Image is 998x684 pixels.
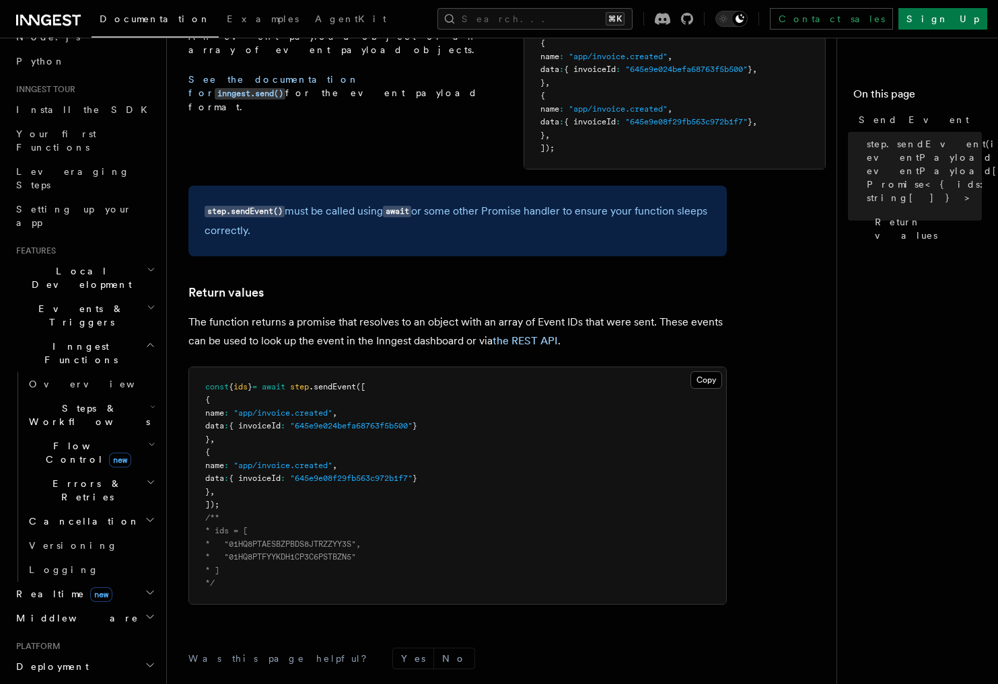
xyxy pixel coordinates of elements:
span: , [210,487,215,496]
span: } [540,130,545,140]
code: inngest.send() [215,88,285,100]
button: Yes [393,648,433,669]
span: "645e9e08f29fb563c972b1f7" [625,117,748,126]
span: Middleware [11,611,139,625]
span: Return values [875,215,982,242]
span: : [616,117,620,126]
span: ]); [540,143,555,153]
span: name [205,408,224,418]
button: Toggle dark mode [715,11,748,27]
span: Local Development [11,264,147,291]
span: Your first Functions [16,128,96,153]
span: Documentation [100,13,211,24]
span: } [205,487,210,496]
a: Logging [24,558,158,582]
span: "app/invoice.created" [234,408,332,418]
button: Steps & Workflows [24,396,158,434]
span: : [281,421,285,430]
span: Inngest Functions [11,340,145,367]
span: , [545,130,550,140]
span: Leveraging Steps [16,166,130,190]
span: ]); [205,500,219,509]
span: * "01HQ8PTFYYKDH1CP3C6PSTBZN5" [205,552,356,562]
code: step.sendEvent() [205,206,285,217]
span: Setting up your app [16,204,132,228]
span: .sendEvent [309,382,356,391]
span: , [752,117,757,126]
span: } [748,117,752,126]
button: Flow Controlnew [24,434,158,471]
p: for the event payload format. [188,73,491,114]
span: { [205,447,210,457]
span: data [540,65,559,74]
span: : [281,473,285,483]
span: ([ [356,382,365,391]
span: Deployment [11,660,89,673]
span: } [540,78,545,87]
span: "app/invoice.created" [234,461,332,470]
a: See the documentation forinngest.send() [188,74,359,98]
span: await [262,382,285,391]
span: "645e9e024befa68763f5b500" [290,421,413,430]
span: : [559,52,564,61]
a: Sign Up [898,8,987,30]
span: Inngest tour [11,84,75,95]
span: Errors & Retries [24,477,146,504]
span: } [413,421,417,430]
span: data [540,117,559,126]
span: : [224,421,229,430]
a: the REST API [493,334,558,347]
span: } [748,65,752,74]
a: Documentation [92,4,219,38]
span: { [205,395,210,404]
span: "app/invoice.created" [569,104,668,114]
button: Deployment [11,654,158,679]
span: { [540,38,545,48]
span: { invoiceId [564,117,616,126]
code: await [383,206,411,217]
span: name [540,104,559,114]
span: * ids = [ [205,526,248,535]
button: Local Development [11,259,158,297]
a: Install the SDK [11,98,158,122]
span: * "01HQ8PTAESBZPBDS8JTRZZYY3S", [205,539,361,549]
span: new [109,453,131,467]
span: Send Event [859,113,969,126]
span: { [540,91,545,100]
span: Steps & Workflows [24,402,150,428]
span: Versioning [29,540,118,551]
a: Examples [219,4,307,36]
a: step.sendEvent(id, eventPayload | eventPayload[]): Promise<{ ids: string[] }> [861,132,982,210]
span: : [559,65,564,74]
span: "645e9e08f29fb563c972b1f7" [290,473,413,483]
p: Was this page helpful? [188,652,376,665]
span: data [205,421,224,430]
span: } [205,434,210,444]
button: No [434,648,474,669]
button: Realtimenew [11,582,158,606]
span: : [224,473,229,483]
button: Middleware [11,606,158,630]
span: Realtime [11,587,112,601]
span: step [290,382,309,391]
span: Python [16,56,65,67]
span: Install the SDK [16,104,155,115]
a: Send Event [853,108,982,132]
span: , [332,408,337,418]
span: Platform [11,641,61,652]
span: "645e9e024befa68763f5b500" [625,65,748,74]
span: Overview [29,379,168,389]
button: Cancellation [24,509,158,533]
span: { invoiceId [229,421,281,430]
span: Features [11,245,56,256]
a: Contact sales [770,8,893,30]
div: Inngest Functions [11,372,158,582]
span: , [545,78,550,87]
span: Cancellation [24,515,140,528]
span: Logging [29,564,99,575]
a: Return values [188,283,264,302]
span: , [668,104,672,114]
a: Your first Functions [11,122,158,159]
span: "app/invoice.created" [569,52,668,61]
span: ids [234,382,248,391]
